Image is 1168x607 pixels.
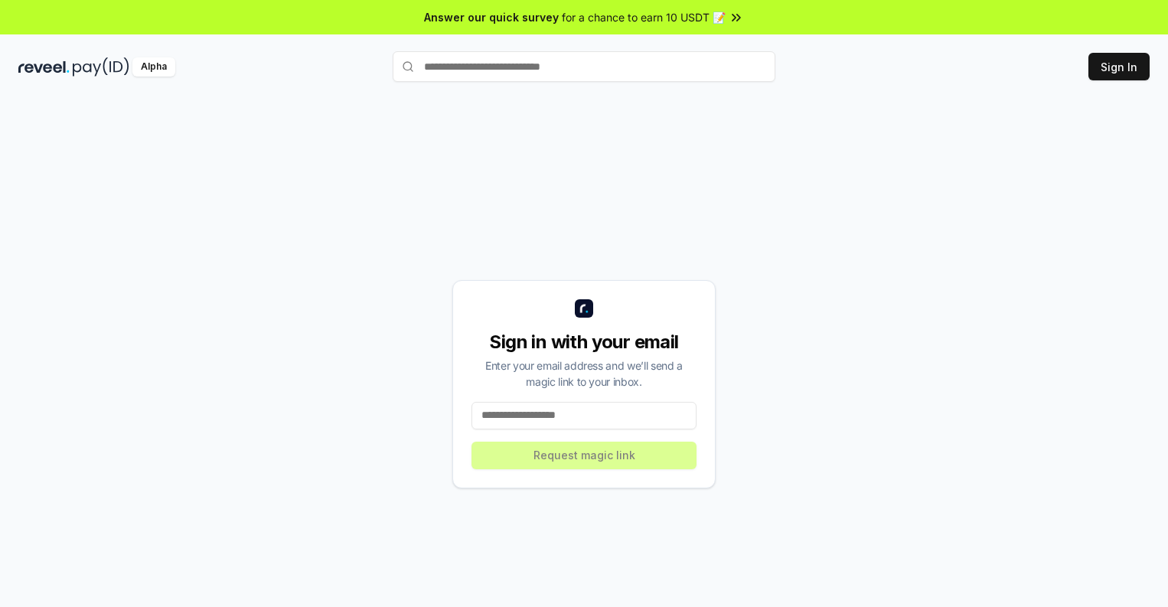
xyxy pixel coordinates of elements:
[132,57,175,77] div: Alpha
[424,9,559,25] span: Answer our quick survey
[471,330,697,354] div: Sign in with your email
[562,9,726,25] span: for a chance to earn 10 USDT 📝
[73,57,129,77] img: pay_id
[575,299,593,318] img: logo_small
[1088,53,1150,80] button: Sign In
[471,357,697,390] div: Enter your email address and we’ll send a magic link to your inbox.
[18,57,70,77] img: reveel_dark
